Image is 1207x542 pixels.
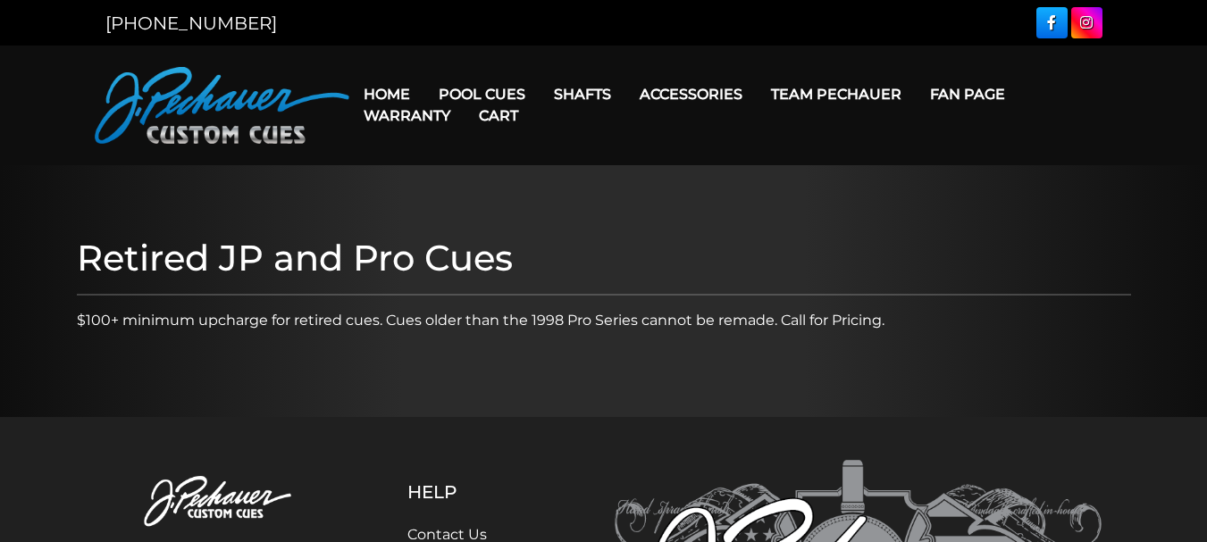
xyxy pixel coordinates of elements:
[77,310,1131,331] p: $100+ minimum upcharge for retired cues. Cues older than the 1998 Pro Series cannot be remade. Ca...
[757,71,916,117] a: Team Pechauer
[349,71,424,117] a: Home
[625,71,757,117] a: Accessories
[407,481,546,503] h5: Help
[349,93,465,138] a: Warranty
[540,71,625,117] a: Shafts
[465,93,532,138] a: Cart
[95,67,349,144] img: Pechauer Custom Cues
[105,13,277,34] a: [PHONE_NUMBER]
[77,237,1131,279] h1: Retired JP and Pro Cues
[424,71,540,117] a: Pool Cues
[916,71,1019,117] a: Fan Page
